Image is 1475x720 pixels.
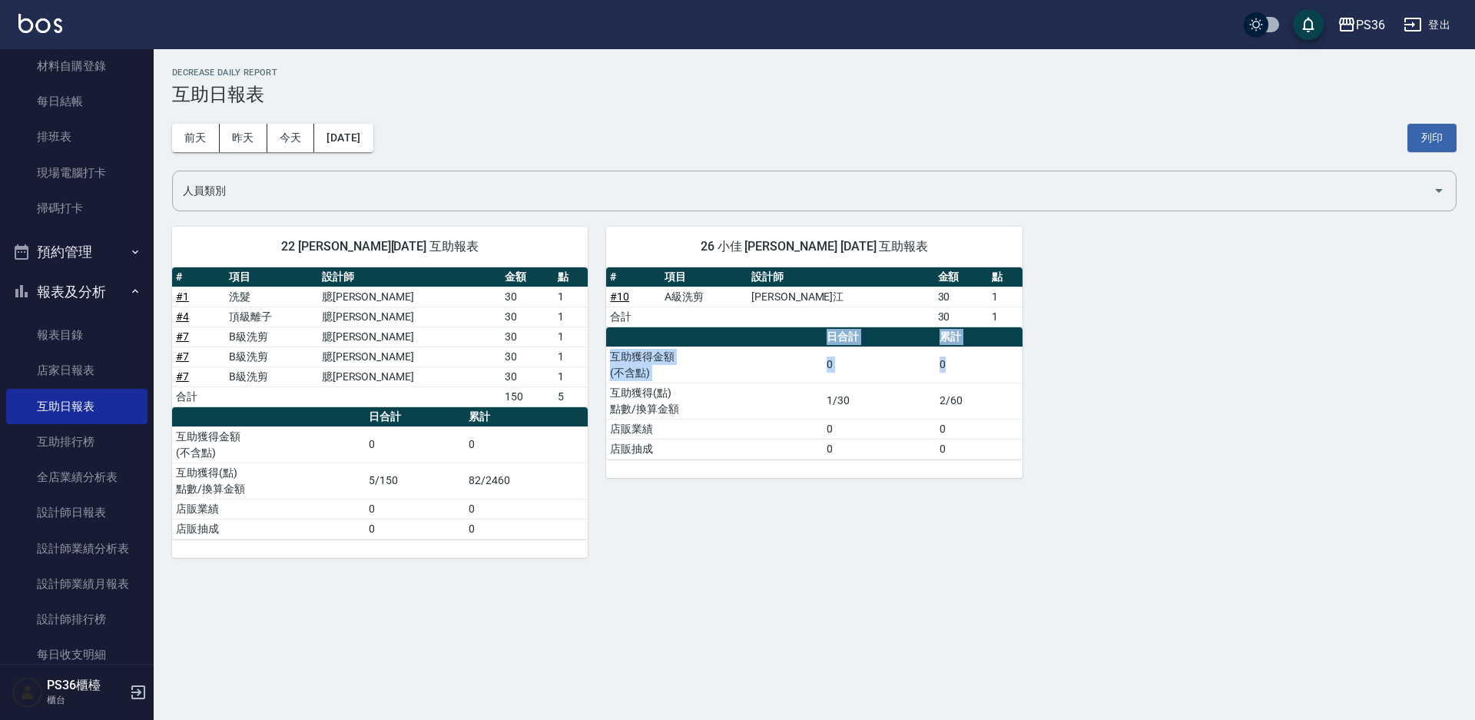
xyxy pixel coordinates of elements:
[172,407,588,539] table: a dense table
[661,267,747,287] th: 項目
[465,407,588,427] th: 累計
[934,267,989,287] th: 金額
[747,267,934,287] th: 設計師
[220,124,267,152] button: 昨天
[318,367,501,387] td: 臆[PERSON_NAME]
[465,519,588,539] td: 0
[465,426,588,463] td: 0
[225,287,317,307] td: 洗髮
[610,290,629,303] a: #10
[554,347,588,367] td: 1
[176,350,189,363] a: #7
[936,327,1023,347] th: 累計
[501,287,554,307] td: 30
[501,387,554,406] td: 150
[661,287,747,307] td: A級洗剪
[179,178,1427,204] input: 人員名稱
[12,677,43,708] img: Person
[554,367,588,387] td: 1
[176,310,189,323] a: #4
[314,124,373,152] button: [DATE]
[365,407,465,427] th: 日合計
[554,287,588,307] td: 1
[988,307,1023,327] td: 1
[172,463,365,499] td: 互助獲得(點) 點數/換算金額
[6,495,147,530] a: 設計師日報表
[988,287,1023,307] td: 1
[606,419,823,439] td: 店販業績
[554,327,588,347] td: 1
[606,267,1022,327] table: a dense table
[6,155,147,191] a: 現場電腦打卡
[1397,11,1457,39] button: 登出
[365,499,465,519] td: 0
[172,426,365,463] td: 互助獲得金額 (不含點)
[936,419,1023,439] td: 0
[6,232,147,272] button: 預約管理
[47,693,125,707] p: 櫃台
[823,439,936,459] td: 0
[606,327,1022,460] table: a dense table
[176,290,189,303] a: #1
[225,307,317,327] td: 頂級離子
[6,48,147,84] a: 材料自購登錄
[501,307,554,327] td: 30
[501,327,554,347] td: 30
[172,68,1457,78] h2: Decrease Daily Report
[6,424,147,460] a: 互助排行榜
[465,499,588,519] td: 0
[18,14,62,33] img: Logo
[501,347,554,367] td: 30
[1427,178,1451,203] button: Open
[318,347,501,367] td: 臆[PERSON_NAME]
[6,602,147,637] a: 設計師排行榜
[172,267,588,407] table: a dense table
[365,426,465,463] td: 0
[6,191,147,226] a: 掃碼打卡
[823,419,936,439] td: 0
[823,347,936,383] td: 0
[1331,9,1391,41] button: PS36
[554,267,588,287] th: 點
[6,531,147,566] a: 設計師業績分析表
[823,383,936,419] td: 1/30
[365,519,465,539] td: 0
[6,637,147,672] a: 每日收支明細
[625,239,1003,254] span: 26 小佳 [PERSON_NAME] [DATE] 互助報表
[501,367,554,387] td: 30
[606,307,661,327] td: 合計
[318,307,501,327] td: 臆[PERSON_NAME]
[225,367,317,387] td: B級洗剪
[267,124,315,152] button: 今天
[1293,9,1324,40] button: save
[606,439,823,459] td: 店販抽成
[823,327,936,347] th: 日合計
[365,463,465,499] td: 5/150
[191,239,569,254] span: 22 [PERSON_NAME][DATE] 互助報表
[6,389,147,424] a: 互助日報表
[225,347,317,367] td: B級洗剪
[1407,124,1457,152] button: 列印
[6,317,147,353] a: 報表目錄
[172,519,365,539] td: 店販抽成
[934,287,989,307] td: 30
[225,267,317,287] th: 項目
[6,460,147,495] a: 全店業績分析表
[318,267,501,287] th: 設計師
[172,499,365,519] td: 店販業績
[47,678,125,693] h5: PS36櫃檯
[747,287,934,307] td: [PERSON_NAME]江
[1356,15,1385,35] div: PS36
[465,463,588,499] td: 82/2460
[225,327,317,347] td: B級洗剪
[554,387,588,406] td: 5
[176,330,189,343] a: #7
[172,124,220,152] button: 前天
[554,307,588,327] td: 1
[934,307,989,327] td: 30
[6,272,147,312] button: 報表及分析
[6,119,147,154] a: 排班表
[936,383,1023,419] td: 2/60
[606,267,661,287] th: #
[936,439,1023,459] td: 0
